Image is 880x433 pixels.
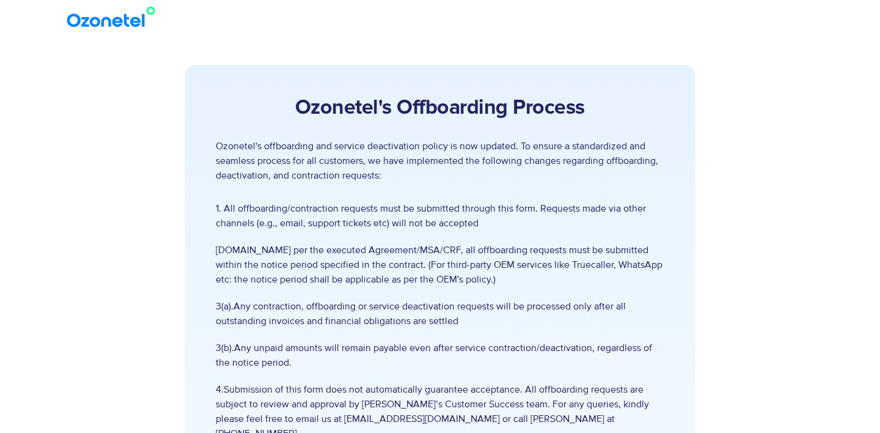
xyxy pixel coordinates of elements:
span: [DOMAIN_NAME] per the executed Agreement/MSA/CRF, all offboarding requests must be submitted with... [216,243,664,287]
p: Ozonetel's offboarding and service deactivation policy is now updated. To ensure a standardized a... [216,139,664,183]
h2: Ozonetel's Offboarding Process [216,96,664,120]
span: 3(a).Any contraction, offboarding or service deactivation requests will be processed only after a... [216,299,664,328]
span: 1. All offboarding/contraction requests must be submitted through this form. Requests made via ot... [216,201,664,231]
span: 3(b).Any unpaid amounts will remain payable even after service contraction/deactivation, regardle... [216,341,664,370]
